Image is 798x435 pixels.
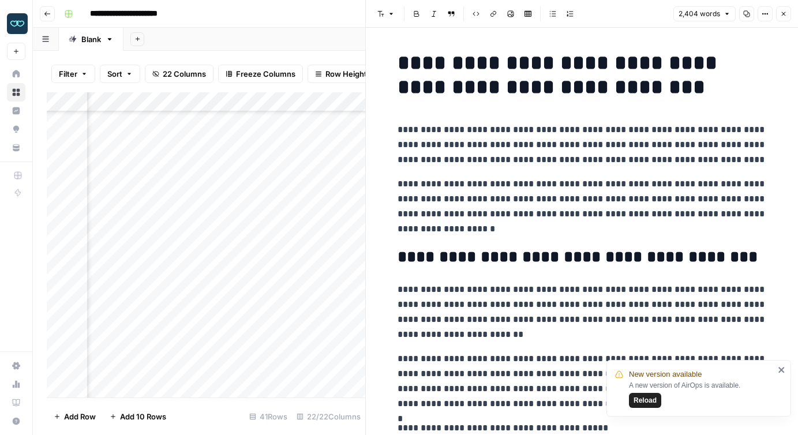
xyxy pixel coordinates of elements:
[7,13,28,34] img: Zola Inc Logo
[103,407,173,426] button: Add 10 Rows
[629,380,774,408] div: A new version of AirOps is available.
[7,357,25,375] a: Settings
[218,65,303,83] button: Freeze Columns
[59,68,77,80] span: Filter
[7,375,25,393] a: Usage
[629,369,702,380] span: New version available
[634,395,657,406] span: Reload
[629,393,661,408] button: Reload
[145,65,213,83] button: 22 Columns
[64,411,96,422] span: Add Row
[7,393,25,412] a: Learning Hub
[7,138,25,157] a: Your Data
[120,411,166,422] span: Add 10 Rows
[7,65,25,83] a: Home
[7,102,25,120] a: Insights
[325,68,367,80] span: Row Height
[292,407,365,426] div: 22/22 Columns
[51,65,95,83] button: Filter
[7,9,25,38] button: Workspace: Zola Inc
[7,412,25,430] button: Help + Support
[107,68,122,80] span: Sort
[59,28,123,51] a: Blank
[7,83,25,102] a: Browse
[236,68,295,80] span: Freeze Columns
[308,65,374,83] button: Row Height
[7,120,25,138] a: Opportunities
[679,9,720,19] span: 2,404 words
[47,407,103,426] button: Add Row
[100,65,140,83] button: Sort
[245,407,292,426] div: 41 Rows
[778,365,786,374] button: close
[163,68,206,80] span: 22 Columns
[81,33,101,45] div: Blank
[673,6,736,21] button: 2,404 words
